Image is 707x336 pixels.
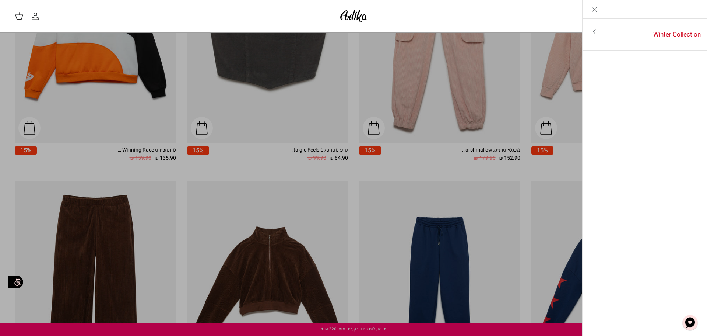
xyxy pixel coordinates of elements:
[6,272,26,292] img: accessibility_icon02.svg
[679,312,701,334] button: צ'אט
[338,7,369,25] img: Adika IL
[31,12,43,21] a: החשבון שלי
